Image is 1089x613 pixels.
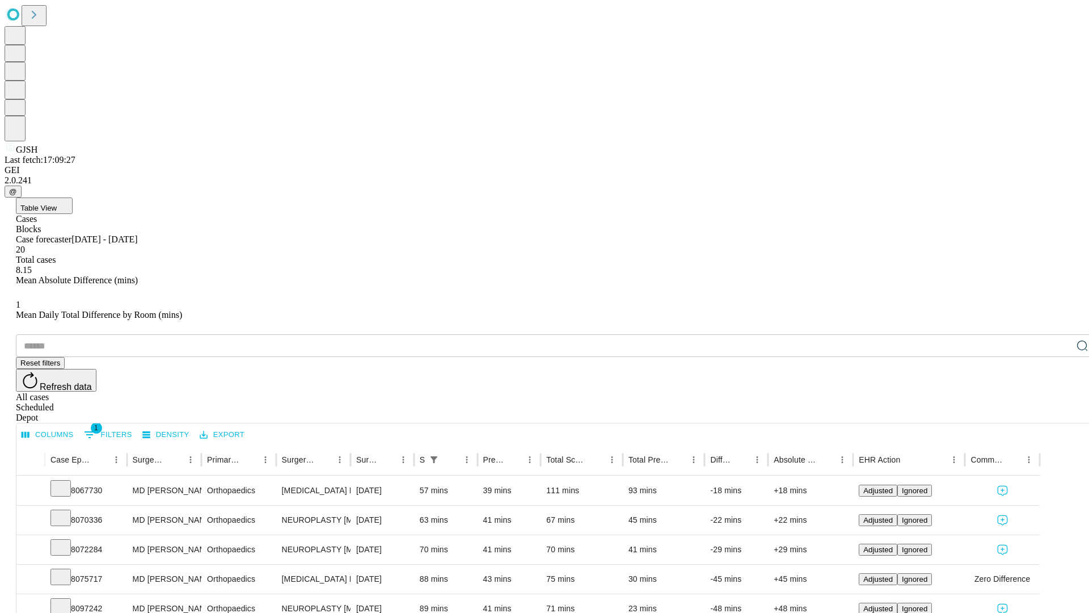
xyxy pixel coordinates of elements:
[970,565,1033,594] div: Zero Difference
[16,265,32,275] span: 8.15
[483,565,535,594] div: 43 mins
[16,310,182,320] span: Mean Daily Total Difference by Room (mins)
[628,455,669,464] div: Total Predicted Duration
[774,565,847,594] div: +45 mins
[16,369,96,392] button: Refresh data
[970,455,1003,464] div: Comments
[282,455,315,464] div: Surgery Name
[395,452,411,468] button: Menu
[20,359,60,367] span: Reset filters
[282,535,345,564] div: NEUROPLASTY [MEDICAL_DATA] AT [GEOGRAPHIC_DATA]
[483,506,535,535] div: 41 mins
[133,476,196,505] div: MD [PERSON_NAME] [PERSON_NAME]
[710,535,762,564] div: -29 mins
[197,426,247,444] button: Export
[863,516,893,524] span: Adjusted
[859,573,897,585] button: Adjusted
[946,452,962,468] button: Menu
[902,545,927,554] span: Ignored
[40,382,92,392] span: Refresh data
[546,565,617,594] div: 75 mins
[20,204,57,212] span: Table View
[50,476,121,505] div: 8067730
[332,452,348,468] button: Menu
[140,426,192,444] button: Density
[546,535,617,564] div: 70 mins
[628,476,699,505] div: 93 mins
[356,535,408,564] div: [DATE]
[546,455,587,464] div: Total Scheduled Duration
[426,452,442,468] button: Show filters
[546,506,617,535] div: 67 mins
[16,198,73,214] button: Table View
[258,452,273,468] button: Menu
[207,565,270,594] div: Orthopaedics
[133,565,196,594] div: MD [PERSON_NAME] [PERSON_NAME]
[974,565,1030,594] span: Zero Difference
[902,486,927,495] span: Ignored
[628,565,699,594] div: 30 mins
[9,187,17,196] span: @
[774,535,847,564] div: +29 mins
[483,455,505,464] div: Predicted In Room Duration
[16,300,20,309] span: 1
[628,535,699,564] div: 41 mins
[686,452,702,468] button: Menu
[774,455,817,464] div: Absolute Difference
[420,565,472,594] div: 88 mins
[71,234,137,244] span: [DATE] - [DATE]
[91,422,102,434] span: 1
[710,506,762,535] div: -22 mins
[50,455,91,464] div: Case Epic Id
[282,565,345,594] div: [MEDICAL_DATA] RELEASE
[19,426,77,444] button: Select columns
[670,452,686,468] button: Sort
[710,455,732,464] div: Difference
[16,357,65,369] button: Reset filters
[16,145,37,154] span: GJSH
[133,506,196,535] div: MD [PERSON_NAME] [PERSON_NAME]
[5,165,1084,175] div: GEI
[863,486,893,495] span: Adjusted
[546,476,617,505] div: 111 mins
[16,255,56,264] span: Total cases
[282,506,345,535] div: NEUROPLASTY [MEDICAL_DATA] AT [GEOGRAPHIC_DATA]
[356,476,408,505] div: [DATE]
[420,506,472,535] div: 63 mins
[282,476,345,505] div: [MEDICAL_DATA] RELEASE
[316,452,332,468] button: Sort
[774,506,847,535] div: +22 mins
[483,535,535,564] div: 41 mins
[5,155,75,165] span: Last fetch: 17:09:27
[443,452,459,468] button: Sort
[420,476,472,505] div: 57 mins
[5,186,22,198] button: @
[16,234,71,244] span: Case forecaster
[628,506,699,535] div: 45 mins
[863,604,893,613] span: Adjusted
[459,452,475,468] button: Menu
[50,565,121,594] div: 8075717
[710,476,762,505] div: -18 mins
[426,452,442,468] div: 1 active filter
[16,275,138,285] span: Mean Absolute Difference (mins)
[902,575,927,583] span: Ignored
[242,452,258,468] button: Sort
[901,452,917,468] button: Sort
[183,452,199,468] button: Menu
[81,426,135,444] button: Show filters
[379,452,395,468] button: Sort
[16,245,25,254] span: 20
[207,535,270,564] div: Orthopaedics
[902,516,927,524] span: Ignored
[1005,452,1021,468] button: Sort
[863,545,893,554] span: Adjusted
[5,175,1084,186] div: 2.0.241
[22,481,39,501] button: Expand
[22,570,39,590] button: Expand
[50,535,121,564] div: 8072284
[749,452,765,468] button: Menu
[420,535,472,564] div: 70 mins
[356,455,378,464] div: Surgery Date
[897,514,932,526] button: Ignored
